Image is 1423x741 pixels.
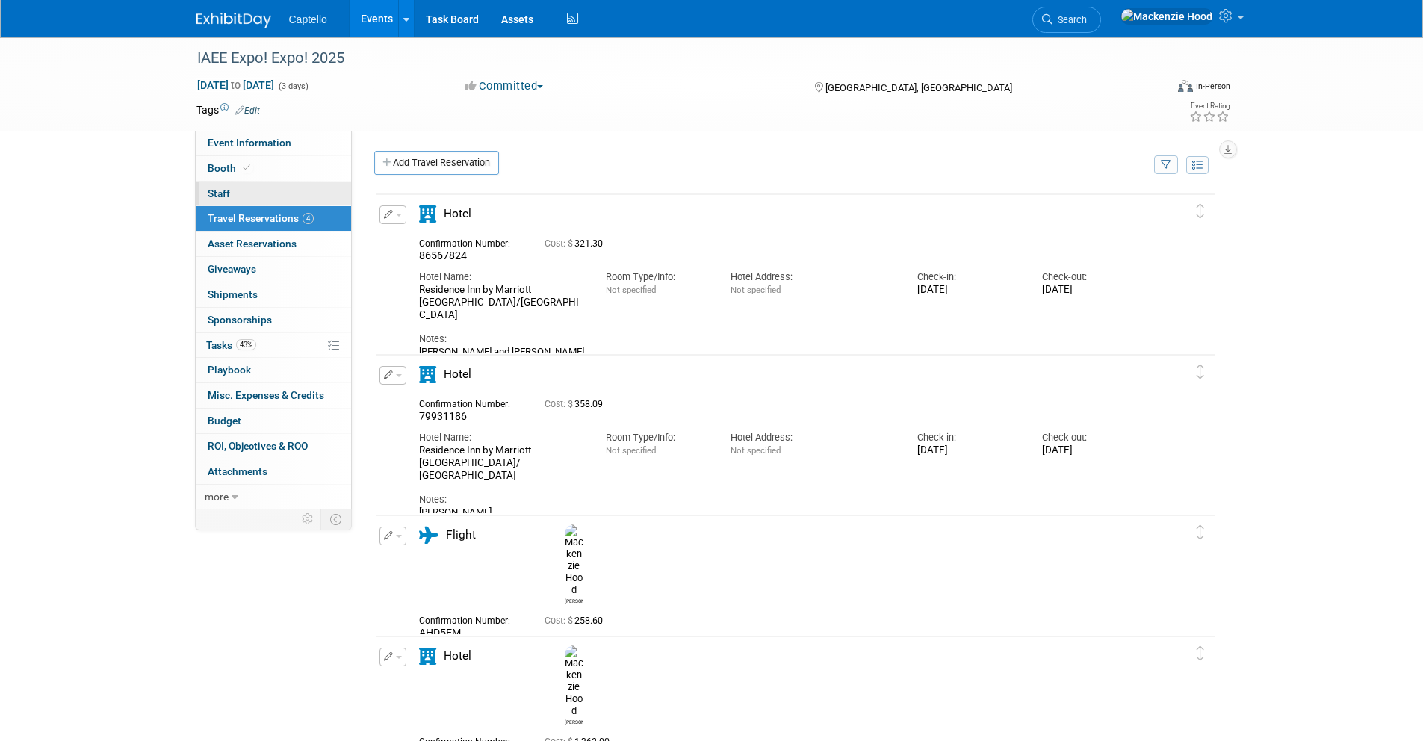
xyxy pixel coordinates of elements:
a: Add Travel Reservation [374,151,499,175]
a: Budget [196,409,351,433]
a: Misc. Expenses & Credits [196,383,351,408]
span: Hotel [444,207,471,220]
a: Search [1032,7,1101,33]
button: Committed [460,78,549,94]
span: Budget [208,415,241,427]
span: Not specified [731,445,781,456]
a: Playbook [196,358,351,382]
span: Asset Reservations [208,238,297,249]
i: Hotel [419,648,436,665]
span: 358.09 [545,399,609,409]
div: Check-out: [1042,431,1144,444]
span: Attachments [208,465,267,477]
div: Check-out: [1042,270,1144,284]
span: Flight [446,528,476,542]
div: [PERSON_NAME] and [PERSON_NAME] [419,346,1145,358]
td: Toggle Event Tabs [320,509,351,529]
div: Hotel Address: [731,270,895,284]
span: Not specified [731,285,781,295]
div: Residence Inn by Marriott [GEOGRAPHIC_DATA]/ [GEOGRAPHIC_DATA] [419,444,583,482]
span: ROI, Objectives & ROO [208,440,308,452]
a: Giveaways [196,257,351,282]
a: Attachments [196,459,351,484]
span: 86567824 [419,249,467,261]
div: Room Type/Info: [606,431,708,444]
span: Cost: $ [545,238,574,249]
span: Not specified [606,445,656,456]
span: Event Information [208,137,291,149]
div: Mackenzie Hood [561,524,587,605]
i: Click and drag to move item [1197,204,1204,219]
div: [PERSON_NAME] [419,506,1145,518]
td: Tags [196,102,260,117]
a: Edit [235,105,260,116]
div: Mackenzie Hood [565,596,583,604]
div: Check-in: [917,270,1020,284]
i: Flight [419,527,438,544]
div: Room Type/Info: [606,270,708,284]
div: Notes: [419,493,1145,506]
div: [DATE] [917,444,1020,457]
div: Mackenzie Hood [561,645,587,726]
span: (3 days) [277,81,309,91]
span: Booth [208,162,253,174]
a: Travel Reservations4 [196,206,351,231]
a: ROI, Objectives & ROO [196,434,351,459]
a: more [196,485,351,509]
div: Hotel Name: [419,270,583,284]
span: Cost: $ [545,399,574,409]
i: Click and drag to move item [1197,646,1204,661]
a: Booth [196,156,351,181]
span: [DATE] [DATE] [196,78,275,92]
div: Notes: [419,332,1145,346]
a: Event Information [196,131,351,155]
div: Check-in: [917,431,1020,444]
i: Click and drag to move item [1197,365,1204,379]
i: Hotel [419,366,436,383]
span: 321.30 [545,238,609,249]
span: Hotel [444,649,471,663]
span: more [205,491,229,503]
a: Sponsorships [196,308,351,332]
div: [DATE] [917,284,1020,297]
div: Confirmation Number: [419,394,522,410]
div: Residence Inn by Marriott [GEOGRAPHIC_DATA]/[GEOGRAPHIC_DATA] [419,284,583,321]
span: Travel Reservations [208,212,314,224]
a: Shipments [196,282,351,307]
img: Mackenzie Hood [565,524,583,596]
span: 43% [236,339,256,350]
div: Event Format [1077,78,1231,100]
i: Hotel [419,205,436,223]
div: Event Rating [1189,102,1230,110]
a: Tasks43% [196,333,351,358]
div: Confirmation Number: [419,611,522,627]
div: IAEE Expo! Expo! 2025 [192,45,1143,72]
img: ExhibitDay [196,13,271,28]
span: Hotel [444,368,471,381]
span: Misc. Expenses & Credits [208,389,324,401]
i: Booth reservation complete [243,164,250,172]
div: Hotel Name: [419,431,583,444]
div: Hotel Address: [731,431,895,444]
span: Giveaways [208,263,256,275]
a: Staff [196,182,351,206]
img: Mackenzie Hood [1120,8,1213,25]
td: Personalize Event Tab Strip [295,509,321,529]
span: [GEOGRAPHIC_DATA], [GEOGRAPHIC_DATA] [825,82,1012,93]
div: [DATE] [1042,284,1144,297]
span: to [229,79,243,91]
span: AHD5EM [419,627,461,639]
span: Not specified [606,285,656,295]
span: Cost: $ [545,616,574,626]
div: In-Person [1195,81,1230,92]
span: Sponsorships [208,314,272,326]
span: Staff [208,187,230,199]
div: [DATE] [1042,444,1144,457]
span: Search [1052,14,1087,25]
span: Playbook [208,364,251,376]
span: Captello [289,13,327,25]
img: Mackenzie Hood [565,645,583,717]
img: Format-Inperson.png [1178,80,1193,92]
i: Click and drag to move item [1197,525,1204,540]
a: Asset Reservations [196,232,351,256]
